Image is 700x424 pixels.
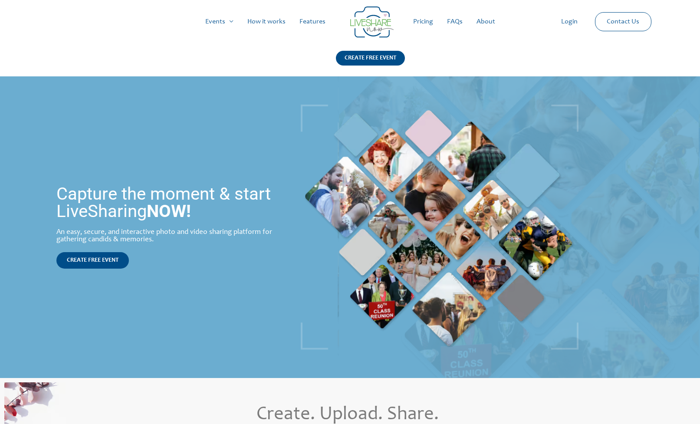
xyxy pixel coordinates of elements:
[56,252,129,269] a: CREATE FREE EVENT
[470,8,502,36] a: About
[67,257,118,263] span: CREATE FREE EVENT
[350,7,394,38] img: Group 14 | Live Photo Slideshow for Events | Create Free Events Album for Any Occasion
[406,8,440,36] a: Pricing
[336,51,405,76] a: CREATE FREE EVENT
[240,8,292,36] a: How it works
[336,51,405,66] div: CREATE FREE EVENT
[56,185,279,220] h1: Capture the moment & start LiveSharing
[56,229,279,243] div: An easy, secure, and interactive photo and video sharing platform for gathering candids & memories.
[147,201,191,221] strong: NOW!
[301,105,578,350] img: LiveShare Moment | Live Photo Slideshow for Events | Create Free Events Album for Any Occasion
[198,8,240,36] a: Events
[440,8,470,36] a: FAQs
[292,8,332,36] a: Features
[15,8,685,36] nav: Site Navigation
[554,8,585,36] a: Login
[600,13,646,31] a: Contact Us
